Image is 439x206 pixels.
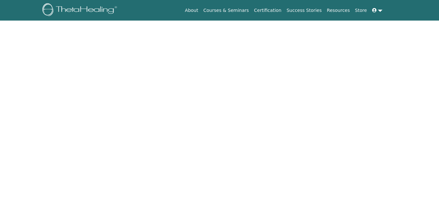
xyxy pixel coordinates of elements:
[182,4,201,16] a: About
[251,4,284,16] a: Certification
[324,4,353,16] a: Resources
[42,3,119,18] img: logo.png
[201,4,252,16] a: Courses & Seminars
[353,4,370,16] a: Store
[284,4,324,16] a: Success Stories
